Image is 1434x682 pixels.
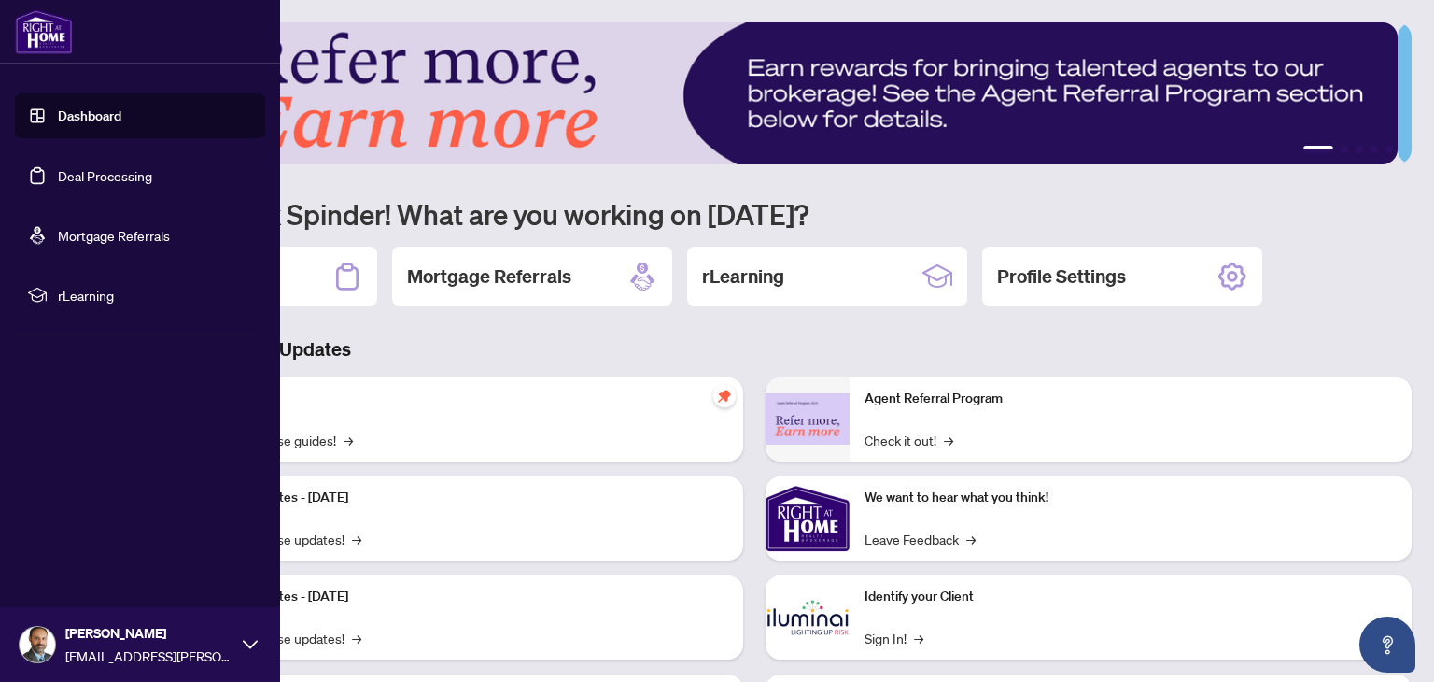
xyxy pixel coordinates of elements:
[966,529,976,549] span: →
[65,646,233,666] span: [EMAIL_ADDRESS][PERSON_NAME][DOMAIN_NAME]
[865,430,953,450] a: Check it out!→
[766,476,850,561] img: We want to hear what you think!
[65,623,233,644] span: [PERSON_NAME]
[58,227,170,244] a: Mortgage Referrals
[865,628,923,648] a: Sign In!→
[1341,146,1348,153] button: 2
[344,430,353,450] span: →
[20,627,55,662] img: Profile Icon
[997,263,1126,290] h2: Profile Settings
[766,575,850,660] img: Identify your Client
[196,389,728,409] p: Self-Help
[944,430,953,450] span: →
[352,529,361,549] span: →
[1371,146,1378,153] button: 4
[15,9,73,54] img: logo
[97,336,1412,362] h3: Brokerage & Industry Updates
[1356,146,1363,153] button: 3
[865,389,1397,409] p: Agent Referral Program
[914,628,923,648] span: →
[865,488,1397,508] p: We want to hear what you think!
[713,385,736,407] span: pushpin
[1359,617,1415,673] button: Open asap
[97,196,1412,232] h1: Welcome back Spinder! What are you working on [DATE]?
[196,587,728,607] p: Platform Updates - [DATE]
[196,488,728,508] p: Platform Updates - [DATE]
[865,529,976,549] a: Leave Feedback→
[58,285,252,305] span: rLearning
[97,22,1398,164] img: Slide 0
[58,167,152,184] a: Deal Processing
[58,107,121,124] a: Dashboard
[702,263,784,290] h2: rLearning
[1303,146,1333,153] button: 1
[1385,146,1393,153] button: 5
[766,393,850,445] img: Agent Referral Program
[352,628,361,648] span: →
[865,587,1397,607] p: Identify your Client
[407,263,571,290] h2: Mortgage Referrals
